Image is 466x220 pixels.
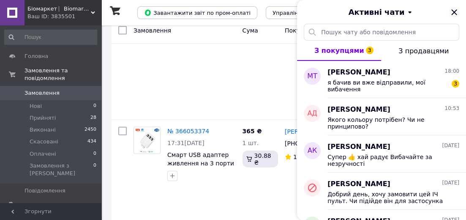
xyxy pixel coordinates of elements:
button: АД[PERSON_NAME]10:53Якого кольору потрібен? Чи не принципово? [297,98,466,135]
span: 18:00 [444,68,459,75]
span: Замовлення [134,27,171,34]
span: Замовлення з [PERSON_NAME] [30,162,93,177]
span: [DATE] [442,142,459,149]
span: 1 шт. [243,140,259,146]
button: Управління статусами [266,6,344,19]
span: [PERSON_NAME] [327,105,390,115]
div: Ваш ID: 3835501 [27,13,101,20]
a: № 366053374 [167,128,209,135]
span: Супер 👍 хай радує Вибачайте за незручності [327,154,447,167]
span: Добрий день, хочу замовити цей ІЧ пульт. Чи підійде він для застосунка [PERSON_NAME] remote control? [327,191,447,204]
span: Замовлення та повідомлення [25,67,101,82]
span: Біомаркет ⎸Biomarket [27,5,91,13]
span: МТ [307,71,317,81]
button: Завантажити звіт по пром-оплаті [137,6,257,19]
span: З продавцями [398,47,449,55]
span: 3 [366,47,373,54]
span: Виконані [30,126,56,134]
input: Пошук чату або повідомлення [304,24,459,41]
span: 2450 [84,126,96,134]
span: Оплачені [30,150,56,158]
span: 100% [293,154,310,160]
span: [DATE] [442,179,459,187]
span: АК [308,146,317,156]
div: 30.88 ₴ [243,151,278,168]
a: Смарт USB адаптер живлення на 3 порти Tuya SmartLife WiFi [167,151,234,175]
span: 28 [90,114,96,122]
span: Якого кольору потрібен? Чи не принципово? [327,116,447,130]
span: Завантажити звіт по пром-оплаті [144,9,251,16]
button: [PERSON_NAME][DATE]Добрий день, хочу замовити цей ІЧ пульт. Чи підійде він для застосунка [PERSON... [297,173,466,210]
span: 3 [452,80,459,88]
input: Пошук [4,30,97,45]
span: Повідомлення [25,187,65,195]
span: Скасовані [30,138,58,146]
span: 0 [93,102,96,110]
a: Фото товару [134,127,161,154]
span: З покупцями [314,47,364,55]
span: Замовлення [25,89,60,97]
span: 0 [93,150,96,158]
button: Активні чати [321,7,442,18]
span: Товари та послуги [25,201,78,209]
span: Активні чати [348,7,404,18]
span: я бачив ви вже відправили, мої вибачення [327,79,447,93]
span: Головна [25,52,48,60]
span: АД [307,109,317,118]
span: 10:53 [444,105,459,112]
span: Нові [30,102,42,110]
button: АК[PERSON_NAME][DATE]Супер 👍 хай радує Вибачайте за незручності [297,135,466,173]
button: З покупцями3 [297,41,381,61]
span: [PERSON_NAME] [327,179,390,189]
span: 434 [87,138,96,146]
span: Cума [243,27,258,34]
div: [PHONE_NUMBER] [283,137,329,149]
span: 0 [93,162,96,177]
button: Закрити [449,7,459,17]
button: МТ[PERSON_NAME]18:00я бачив ви вже відправили, мої вибачення3 [297,61,466,98]
span: Управління статусами [273,10,337,16]
span: [PERSON_NAME] [327,142,390,152]
span: [PERSON_NAME] [327,68,390,77]
img: Фото товару [134,127,160,154]
span: 365 ₴ [243,128,262,135]
span: 17:31[DATE] [167,140,204,146]
span: Покупець [285,27,315,34]
a: [PERSON_NAME][DEMOGRAPHIC_DATA] [285,127,335,136]
span: Прийняті [30,114,56,122]
button: З продавцями [381,41,466,61]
